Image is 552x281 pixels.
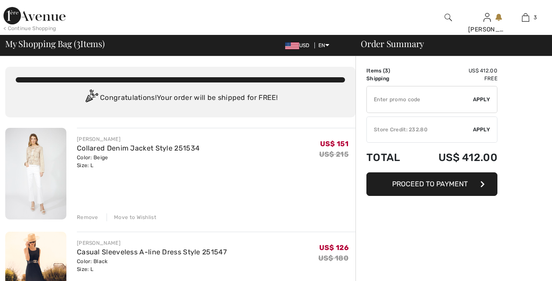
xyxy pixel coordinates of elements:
[3,24,56,32] div: < Continue Shopping
[285,42,313,48] span: USD
[318,254,348,262] s: US$ 180
[77,213,98,221] div: Remove
[483,12,491,23] img: My Info
[507,12,545,23] a: 3
[3,7,66,24] img: 1ère Avenue
[392,180,468,188] span: Proceed to Payment
[473,126,490,134] span: Apply
[285,42,299,49] img: US Dollar
[16,89,345,107] div: Congratulations! Your order will be shipped for FREE!
[83,89,100,107] img: Congratulation2.svg
[320,140,348,148] span: US$ 151
[534,14,537,21] span: 3
[77,257,227,273] div: Color: Black Size: L
[522,12,529,23] img: My Bag
[77,154,200,169] div: Color: Beige Size: L
[414,143,497,172] td: US$ 412.00
[107,213,156,221] div: Move to Wishlist
[366,143,414,172] td: Total
[350,39,547,48] div: Order Summary
[5,128,66,219] img: Collared Denim Jacket Style 251534
[318,42,329,48] span: EN
[385,68,388,74] span: 3
[468,25,506,34] div: [PERSON_NAME]
[77,248,227,256] a: Casual Sleeveless A-line Dress Style 251547
[77,144,200,152] a: Collared Denim Jacket Style 251534
[77,239,227,247] div: [PERSON_NAME]
[76,37,80,48] span: 3
[483,13,491,21] a: Sign In
[414,75,497,82] td: Free
[366,75,414,82] td: Shipping
[319,243,348,252] span: US$ 126
[414,67,497,75] td: US$ 412.00
[366,67,414,75] td: Items ( )
[445,12,452,23] img: search the website
[367,126,473,134] div: Store Credit: 232.80
[366,172,497,196] button: Proceed to Payment
[77,135,200,143] div: [PERSON_NAME]
[319,150,348,158] s: US$ 215
[473,96,490,103] span: Apply
[5,39,105,48] span: My Shopping Bag ( Items)
[367,86,473,113] input: Promo code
